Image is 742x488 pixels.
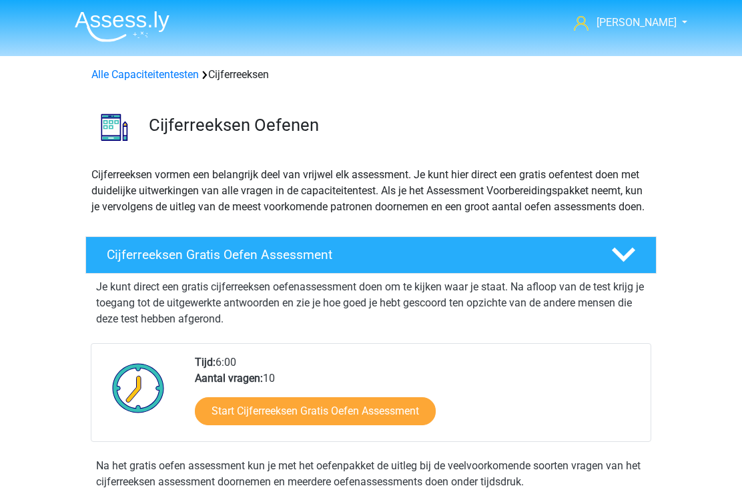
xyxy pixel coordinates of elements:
[91,68,199,81] a: Alle Capaciteitentesten
[105,354,172,421] img: Klok
[195,372,263,385] b: Aantal vragen:
[597,16,677,29] span: [PERSON_NAME]
[96,279,646,327] p: Je kunt direct een gratis cijferreeksen oefenassessment doen om te kijken waar je staat. Na afloo...
[569,15,678,31] a: [PERSON_NAME]
[107,247,590,262] h4: Cijferreeksen Gratis Oefen Assessment
[75,11,169,42] img: Assessly
[149,115,646,136] h3: Cijferreeksen Oefenen
[185,354,650,441] div: 6:00 10
[91,167,651,215] p: Cijferreeksen vormen een belangrijk deel van vrijwel elk assessment. Je kunt hier direct een grat...
[195,356,216,369] b: Tijd:
[86,67,656,83] div: Cijferreeksen
[195,397,436,425] a: Start Cijferreeksen Gratis Oefen Assessment
[80,236,662,274] a: Cijferreeksen Gratis Oefen Assessment
[86,99,143,156] img: cijferreeksen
